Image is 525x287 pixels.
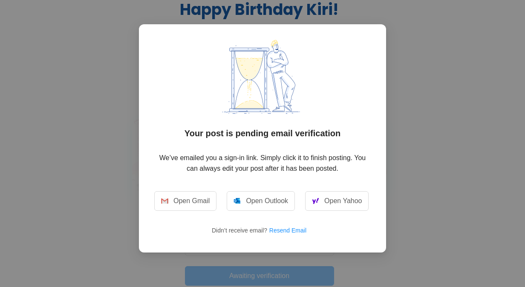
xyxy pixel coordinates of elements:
img: Greeted [312,196,319,206]
a: Open Gmail [154,191,216,211]
img: 🎉 [156,0,167,10]
p: We’ve emailed you a sign-in link. Simply click it to finish posting. You can always edit your pos... [154,152,371,174]
h2: Your post is pending email verification [154,127,371,139]
a: Open Yahoo [305,191,369,211]
img: 🍰 [178,0,189,10]
p: Didn’t receive email? [154,224,371,237]
button: Resend Email [269,224,313,237]
a: Open Outlook [227,191,295,211]
img: Greeted [161,198,168,204]
img: Greeted [199,40,326,115]
img: Greeted [234,198,241,204]
img: 🎈 [167,0,178,10]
